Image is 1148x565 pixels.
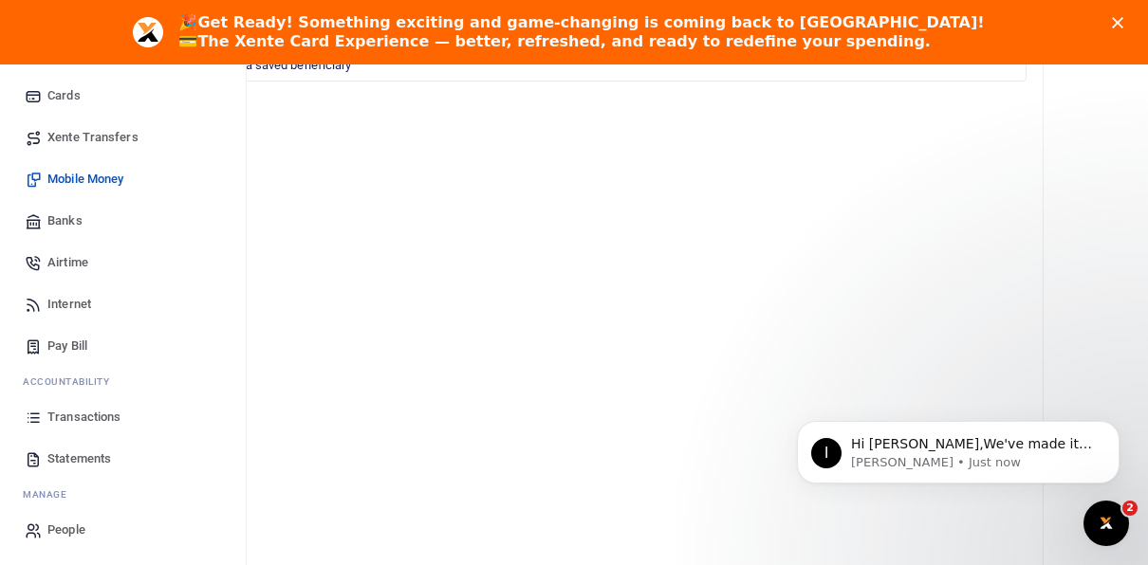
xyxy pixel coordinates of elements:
[197,13,984,31] b: Get Ready! Something exciting and game-changing is coming back to [GEOGRAPHIC_DATA]!
[47,449,111,468] span: Statements
[15,480,231,509] li: M
[15,200,231,242] a: Banks
[47,86,81,105] span: Cards
[1122,501,1138,516] span: 2
[15,117,231,158] a: Xente Transfers
[47,128,139,147] span: Xente Transfers
[15,396,231,438] a: Transactions
[15,438,231,480] a: Statements
[1112,17,1131,28] div: Close
[47,337,87,355] span: Pay Bill
[197,32,930,50] b: The Xente Card Experience — better, refreshed, and ready to redefine your spending.
[15,367,231,396] li: Ac
[47,253,88,272] span: Airtime
[15,509,231,551] a: People
[32,487,67,501] span: anage
[1083,501,1129,546] iframe: Intercom live chat
[768,381,1148,514] iframe: Intercom notifications message
[133,17,163,47] img: Profile image for Aceng
[47,211,83,230] span: Banks
[177,48,1027,82] span: Search for a saved beneficiary
[47,408,120,427] span: Transactions
[15,283,231,325] a: Internet
[15,75,231,117] a: Cards
[37,374,109,389] span: countability
[186,58,352,72] span: Search for a saved beneficiary
[47,295,91,314] span: Internet
[15,158,231,200] a: Mobile Money
[15,325,231,367] a: Pay Bill
[15,242,231,283] a: Airtime
[47,170,123,189] span: Mobile Money
[47,520,85,539] span: People
[178,13,984,51] div: 🎉 💳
